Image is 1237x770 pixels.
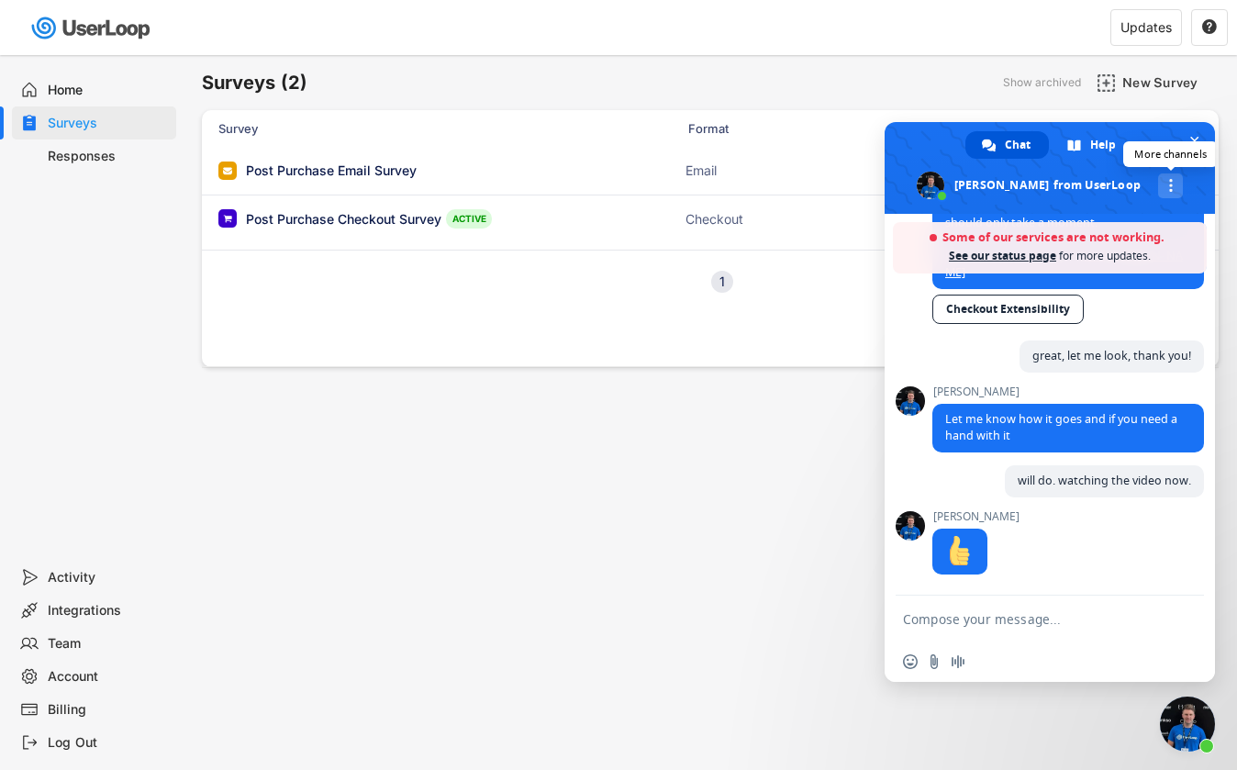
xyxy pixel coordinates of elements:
div: Survey [218,120,585,137]
div: Post Purchase Email Survey [246,162,417,180]
div: Surveys [48,115,169,132]
div: Show archived [1003,77,1081,88]
text:  [1202,18,1217,35]
div: Responses [48,148,169,165]
span: will do. watching the video now. [1018,473,1191,488]
span: Audio message [951,654,965,669]
div: Team [48,635,169,653]
div: Email [685,162,869,180]
h6: Surveys (2) [202,71,307,95]
span: great, let me look, thank you! [1032,348,1191,363]
a: See our status page [949,248,1056,263]
div: 1 [711,275,733,288]
img: userloop-logo-01.svg [28,9,157,47]
span: Chat [1005,131,1031,159]
span: [PERSON_NAME] [932,385,1204,398]
div: Chat [965,131,1049,159]
div: Close chat [1160,697,1215,752]
span: Let me know how it goes and if you need a hand with it [945,411,1177,443]
div: Updates [1120,21,1172,34]
img: AddMajor.svg [1097,73,1116,93]
div: Post Purchase Checkout Survey [246,210,441,229]
div: Integrations [48,602,169,619]
div: Format [688,120,872,137]
div: Log Out [48,734,169,752]
div: Help [1051,131,1134,159]
button:  [1201,19,1218,36]
span: Send a file [927,654,942,669]
span: Help [1090,131,1116,159]
div: Billing [48,701,169,719]
span: Some of our services are not working. [902,230,1198,245]
div: Home [48,82,169,99]
div: Account [48,668,169,686]
div: New Survey [1122,74,1214,91]
div: Checkout [685,210,869,229]
span: Close chat [1185,131,1204,151]
span: [PERSON_NAME] [932,510,1020,523]
a: Checkout Extensibility [932,295,1084,324]
textarea: Compose your message... [903,611,1156,628]
div: More channels [1158,173,1183,198]
span: for more updates. [902,250,1198,263]
div: Activity [48,569,169,586]
div: ACTIVE [446,209,492,229]
span: Insert an emoji [903,654,918,669]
